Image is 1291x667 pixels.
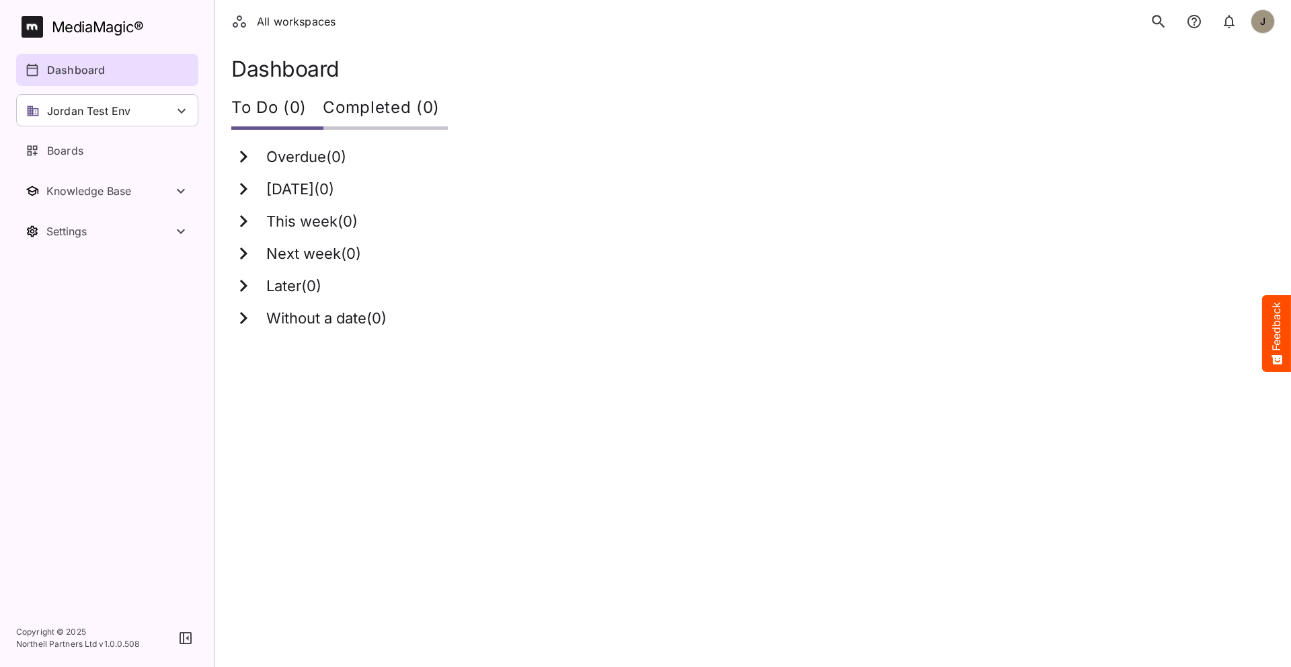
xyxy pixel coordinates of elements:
[52,16,144,38] div: MediaMagic ®
[16,626,140,638] p: Copyright © 2025
[1216,7,1243,36] button: notifications
[266,245,361,263] h3: Next week ( 0 )
[231,89,323,130] div: To Do (0)
[16,54,198,86] a: Dashboard
[1181,7,1208,36] button: notifications
[46,225,173,238] div: Settings
[1144,7,1173,36] button: search
[46,184,173,198] div: Knowledge Base
[266,310,387,327] h3: Without a date ( 0 )
[323,89,448,130] div: Completed (0)
[22,16,198,38] a: MediaMagic®
[231,56,1275,81] h1: Dashboard
[266,149,346,166] h3: Overdue ( 0 )
[266,278,321,295] h3: Later ( 0 )
[266,181,334,198] h3: [DATE] ( 0 )
[47,103,130,119] p: Jordan Test Env
[16,175,198,207] button: Toggle Knowledge Base
[16,638,140,650] p: Northell Partners Ltd v 1.0.0.508
[1251,9,1275,34] div: J
[16,134,198,167] a: Boards
[16,215,198,247] nav: Settings
[16,175,198,207] nav: Knowledge Base
[266,213,358,231] h3: This week ( 0 )
[47,143,83,159] p: Boards
[16,215,198,247] button: Toggle Settings
[1262,295,1291,372] button: Feedback
[47,62,105,78] p: Dashboard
